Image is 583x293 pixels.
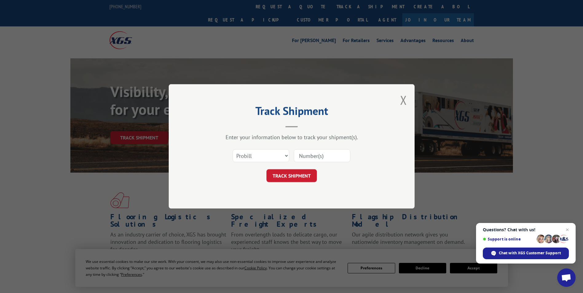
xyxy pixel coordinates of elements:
[266,170,317,182] button: TRACK SHIPMENT
[483,237,534,241] span: Support is online
[499,250,561,256] span: Chat with XGS Customer Support
[483,248,569,259] div: Chat with XGS Customer Support
[199,134,384,141] div: Enter your information below to track your shipment(s).
[199,107,384,118] h2: Track Shipment
[400,92,407,108] button: Close modal
[483,227,569,232] span: Questions? Chat with us!
[564,226,571,233] span: Close chat
[557,268,576,287] div: Open chat
[294,150,350,162] input: Number(s)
